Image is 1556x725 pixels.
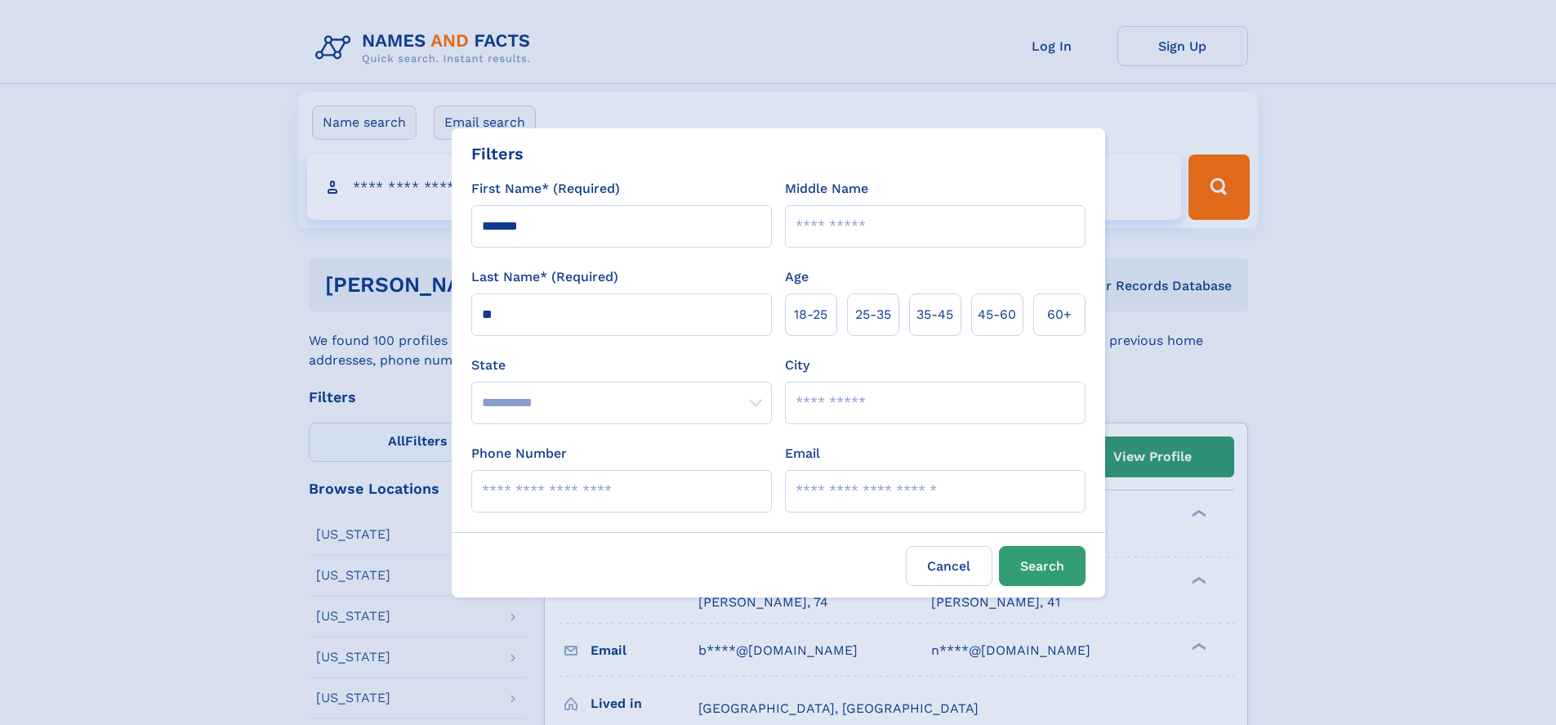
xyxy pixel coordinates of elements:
span: 18‑25 [794,305,827,324]
label: State [471,356,772,375]
span: 45‑60 [978,305,1016,324]
span: 60+ [1047,305,1072,324]
label: Age [785,267,809,287]
label: Phone Number [471,444,567,463]
label: Email [785,444,820,463]
label: First Name* (Required) [471,179,620,199]
label: Middle Name [785,179,868,199]
span: 25‑35 [855,305,891,324]
div: Filters [471,141,524,166]
button: Search [999,546,1086,586]
label: Cancel [906,546,992,586]
label: City [785,356,809,375]
span: 35‑45 [916,305,953,324]
label: Last Name* (Required) [471,267,618,287]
